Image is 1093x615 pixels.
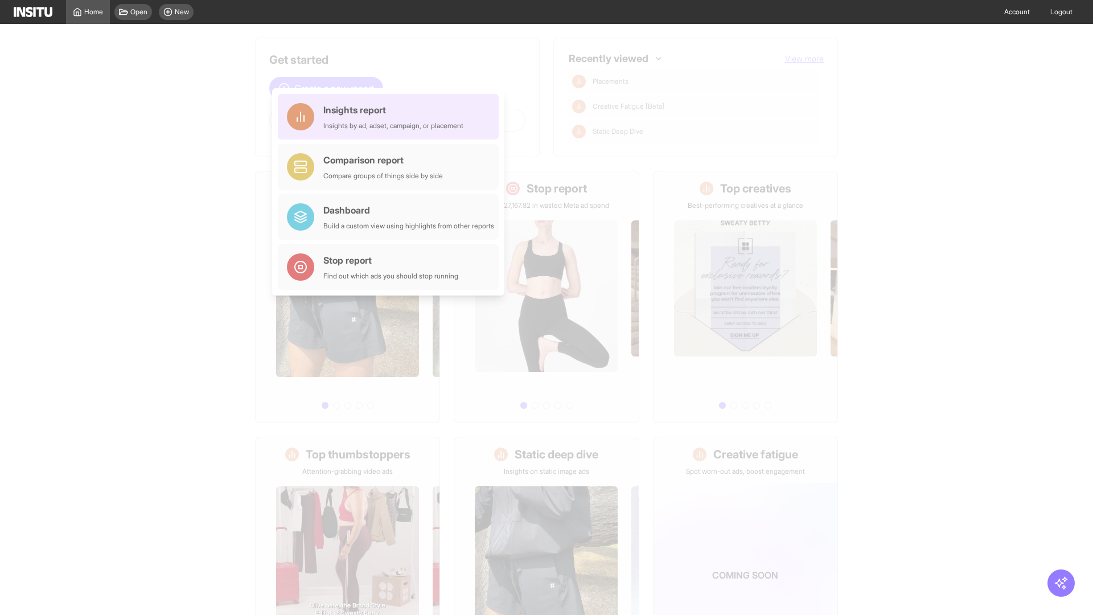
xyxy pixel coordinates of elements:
div: Comparison report [323,153,443,167]
span: New [175,7,189,17]
div: Stop report [323,253,458,267]
div: Insights by ad, adset, campaign, or placement [323,121,463,130]
div: Build a custom view using highlights from other reports [323,222,494,231]
div: Dashboard [323,203,494,217]
img: Logo [14,7,52,17]
div: Compare groups of things side by side [323,171,443,181]
span: Open [130,7,147,17]
div: Insights report [323,103,463,117]
span: Home [84,7,103,17]
div: Find out which ads you should stop running [323,272,458,281]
